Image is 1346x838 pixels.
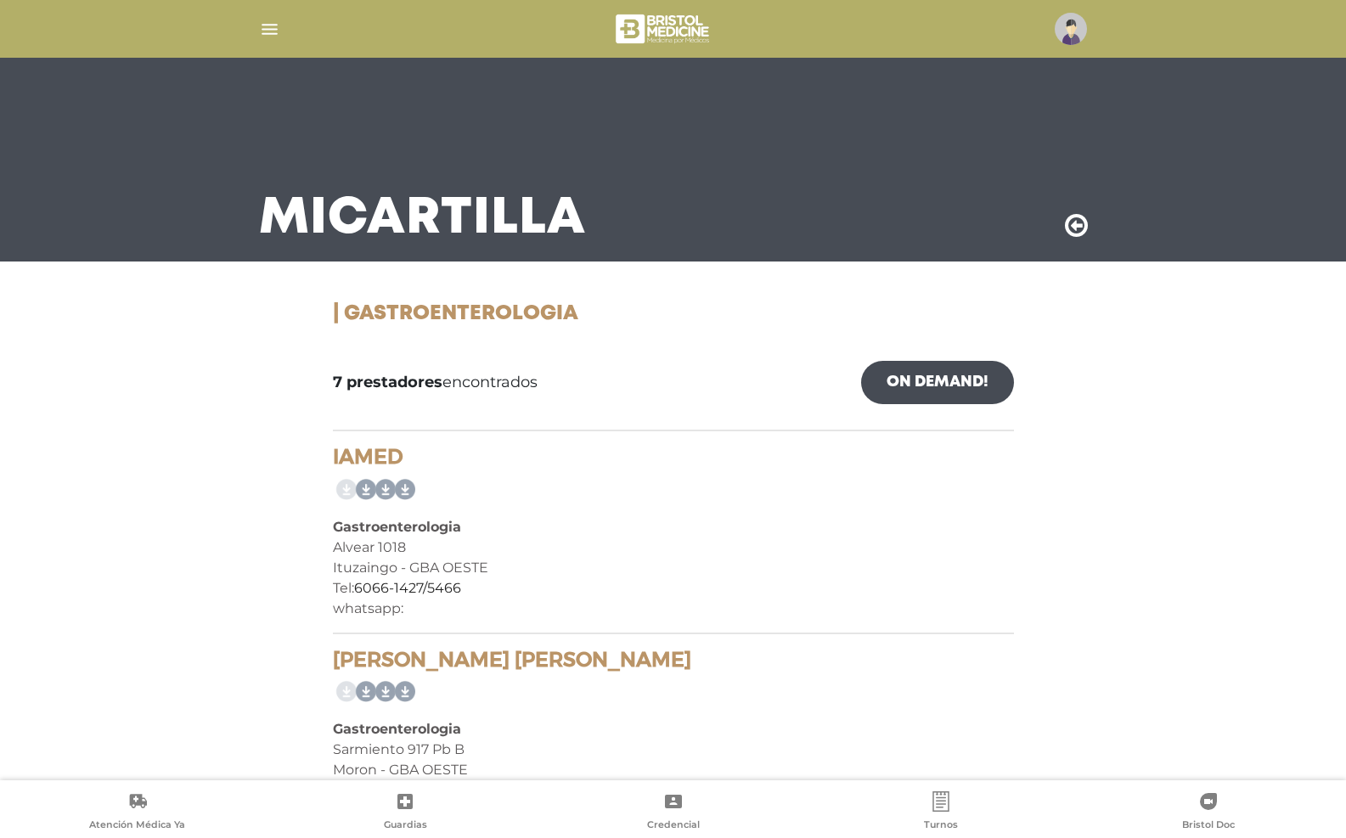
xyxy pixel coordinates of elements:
[3,791,271,835] a: Atención Médica Ya
[333,558,1014,578] div: Ituzaingo - GBA OESTE
[271,791,538,835] a: Guardias
[354,580,461,596] a: 6066-1427/5466
[333,519,461,535] b: Gastroenterologia
[89,818,185,834] span: Atención Médica Ya
[333,578,1014,599] div: Tel:
[1055,13,1087,45] img: profile-placeholder.svg
[1075,791,1343,835] a: Bristol Doc
[333,648,1014,672] h4: [PERSON_NAME] [PERSON_NAME]
[333,302,1014,327] h1: | Gastroenterologia
[333,537,1014,558] div: Alvear 1018
[333,740,1014,760] div: Sarmiento 917 Pb B
[807,791,1074,835] a: Turnos
[539,791,807,835] a: Credencial
[613,8,714,49] img: bristol-medicine-blanco.png
[924,818,958,834] span: Turnos
[259,19,280,40] img: Cober_menu-lines-white.svg
[333,373,442,391] b: 7 prestadores
[647,818,700,834] span: Credencial
[861,361,1014,404] a: On Demand!
[333,721,461,737] b: Gastroenterologia
[1182,818,1235,834] span: Bristol Doc
[259,197,586,241] h3: Mi Cartilla
[333,445,1014,470] h4: IAMED
[333,760,1014,780] div: Moron - GBA OESTE
[333,599,1014,619] div: whatsapp:
[333,371,538,394] span: encontrados
[384,818,427,834] span: Guardias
